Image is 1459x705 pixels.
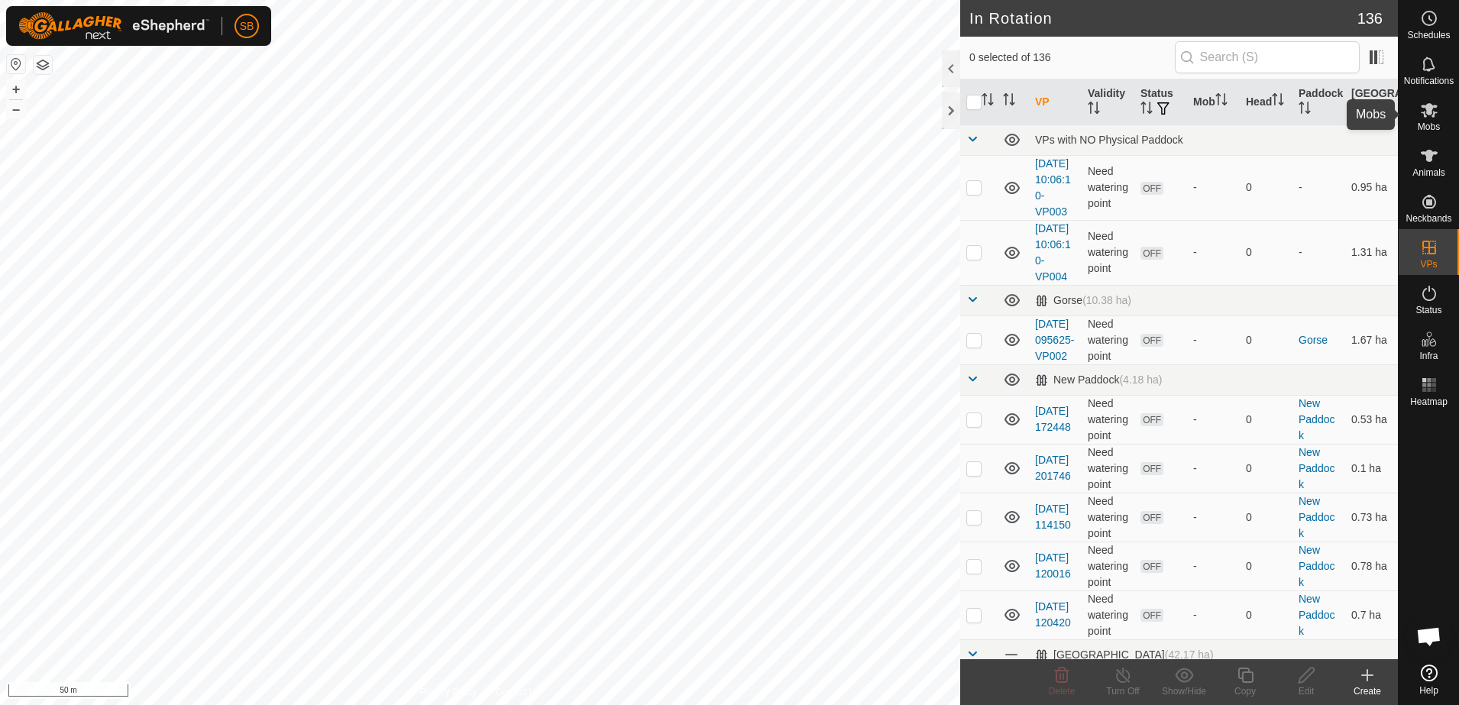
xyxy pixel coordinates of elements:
[1035,318,1074,362] a: [DATE] 095625-VP002
[1140,182,1163,195] span: OFF
[1345,79,1398,125] th: [GEOGRAPHIC_DATA] Area
[1035,405,1071,433] a: [DATE] 172448
[1299,397,1334,441] a: New Paddock
[419,685,477,699] a: Privacy Policy
[1092,684,1153,698] div: Turn Off
[969,9,1357,27] h2: In Rotation
[1035,222,1071,283] a: [DATE] 10:06:10-VP004
[1215,684,1276,698] div: Copy
[1240,444,1292,493] td: 0
[34,56,52,74] button: Map Layers
[1165,648,1214,661] span: (42.17 ha)
[1276,684,1337,698] div: Edit
[7,55,25,73] button: Reset Map
[1299,446,1334,490] a: New Paddock
[1035,157,1071,218] a: [DATE] 10:06:10-VP003
[1345,542,1398,590] td: 0.78 ha
[1082,444,1134,493] td: Need watering point
[1419,686,1438,695] span: Help
[1193,412,1234,428] div: -
[1410,397,1448,406] span: Heatmap
[1153,684,1215,698] div: Show/Hide
[1035,503,1071,531] a: [DATE] 114150
[1404,76,1454,86] span: Notifications
[1240,220,1292,285] td: 0
[1345,315,1398,364] td: 1.67 ha
[1240,395,1292,444] td: 0
[1035,374,1162,386] div: New Paddock
[1082,220,1134,285] td: Need watering point
[1035,134,1392,146] div: VPs with NO Physical Paddock
[1140,511,1163,524] span: OFF
[1406,613,1452,659] div: Open chat
[1029,79,1082,125] th: VP
[1035,648,1214,661] div: [GEOGRAPHIC_DATA]
[1292,155,1345,220] td: -
[1418,122,1440,131] span: Mobs
[1035,600,1071,629] a: [DATE] 120420
[1193,558,1234,574] div: -
[1134,79,1187,125] th: Status
[1119,374,1162,386] span: (4.18 ha)
[7,100,25,118] button: –
[1420,260,1437,269] span: VPs
[1240,79,1292,125] th: Head
[1140,104,1153,116] p-sorticon: Activate to sort
[982,95,994,108] p-sorticon: Activate to sort
[1082,542,1134,590] td: Need watering point
[1193,461,1234,477] div: -
[1003,95,1015,108] p-sorticon: Activate to sort
[1406,214,1451,223] span: Neckbands
[1187,79,1240,125] th: Mob
[1082,79,1134,125] th: Validity
[1082,395,1134,444] td: Need watering point
[1240,155,1292,220] td: 0
[1140,334,1163,347] span: OFF
[1419,351,1438,361] span: Infra
[1345,395,1398,444] td: 0.53 ha
[1193,509,1234,526] div: -
[1140,413,1163,426] span: OFF
[7,80,25,99] button: +
[1240,493,1292,542] td: 0
[1140,247,1163,260] span: OFF
[1193,607,1234,623] div: -
[1193,179,1234,196] div: -
[1175,41,1360,73] input: Search (S)
[1299,495,1334,539] a: New Paddock
[1345,444,1398,493] td: 0.1 ha
[1240,542,1292,590] td: 0
[1399,658,1459,701] a: Help
[1272,95,1284,108] p-sorticon: Activate to sort
[1240,315,1292,364] td: 0
[1299,544,1334,588] a: New Paddock
[1088,104,1100,116] p-sorticon: Activate to sort
[1140,560,1163,573] span: OFF
[1035,454,1071,482] a: [DATE] 201746
[1345,155,1398,220] td: 0.95 ha
[1345,493,1398,542] td: 0.73 ha
[1082,155,1134,220] td: Need watering point
[1345,220,1398,285] td: 1.31 ha
[1292,79,1345,125] th: Paddock
[1337,684,1398,698] div: Create
[1215,95,1228,108] p-sorticon: Activate to sort
[240,18,254,34] span: SB
[495,685,540,699] a: Contact Us
[1082,294,1131,306] span: (10.38 ha)
[1299,334,1328,346] a: Gorse
[1049,686,1076,697] span: Delete
[1140,609,1163,622] span: OFF
[1193,244,1234,260] div: -
[1375,104,1387,116] p-sorticon: Activate to sort
[1082,315,1134,364] td: Need watering point
[1407,31,1450,40] span: Schedules
[1240,590,1292,639] td: 0
[1357,7,1383,30] span: 136
[1035,551,1071,580] a: [DATE] 120016
[1412,168,1445,177] span: Animals
[1193,332,1234,348] div: -
[1035,294,1131,307] div: Gorse
[1415,306,1441,315] span: Status
[1140,462,1163,475] span: OFF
